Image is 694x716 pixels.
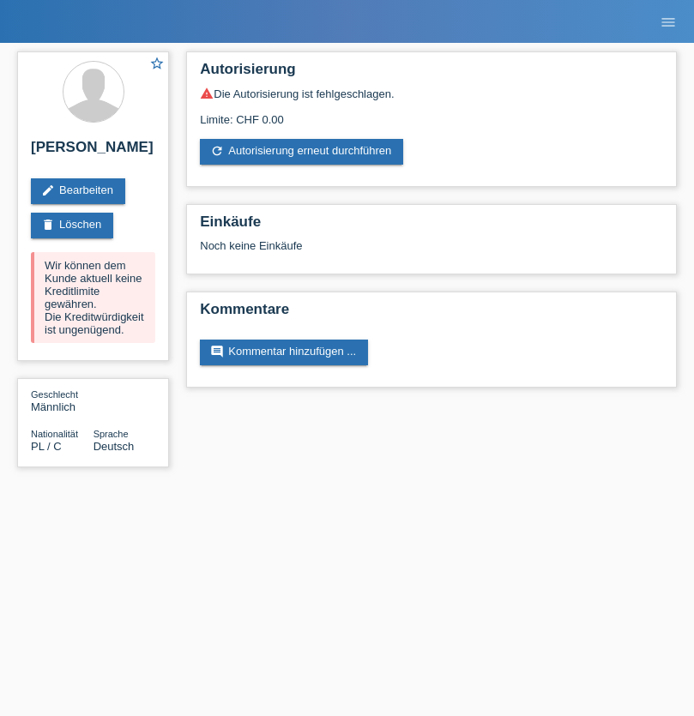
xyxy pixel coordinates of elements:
span: Nationalität [31,429,78,439]
span: Sprache [94,429,129,439]
i: star_border [149,56,165,71]
i: warning [200,87,214,100]
div: Die Autorisierung ist fehlgeschlagen. [200,87,663,100]
h2: Einkäufe [200,214,663,239]
div: Noch keine Einkäufe [200,239,663,265]
h2: Kommentare [200,301,663,327]
i: refresh [210,144,224,158]
a: refreshAutorisierung erneut durchführen [200,139,403,165]
i: delete [41,218,55,232]
div: Wir können dem Kunde aktuell keine Kreditlimite gewähren. Die Kreditwürdigkeit ist ungenügend. [31,252,155,343]
span: Polen / C / 24.04.2021 [31,440,62,453]
i: edit [41,184,55,197]
h2: [PERSON_NAME] [31,139,155,165]
a: deleteLöschen [31,213,113,238]
a: menu [651,16,685,27]
a: commentKommentar hinzufügen ... [200,340,368,365]
h2: Autorisierung [200,61,663,87]
span: Geschlecht [31,389,78,400]
i: comment [210,345,224,358]
a: star_border [149,56,165,74]
div: Limite: CHF 0.00 [200,100,663,126]
div: Männlich [31,388,94,413]
span: Deutsch [94,440,135,453]
a: editBearbeiten [31,178,125,204]
i: menu [660,14,677,31]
